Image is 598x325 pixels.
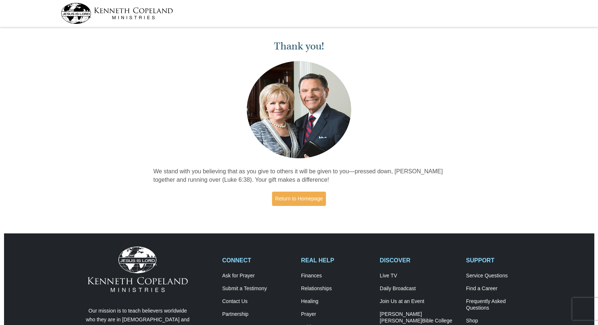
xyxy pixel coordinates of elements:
a: Service Questions [466,273,537,279]
a: [PERSON_NAME] [PERSON_NAME]Bible College [380,311,458,324]
p: We stand with you believing that as you give to others it will be given to you—pressed down, [PER... [153,167,445,184]
a: Daily Broadcast [380,285,458,292]
img: Kenneth and Gloria [245,59,353,160]
a: Finances [301,273,372,279]
h2: CONNECT [222,257,293,264]
a: Frequently AskedQuestions [466,298,537,311]
h2: SUPPORT [466,257,537,264]
span: Bible College [422,318,452,324]
a: Ask for Prayer [222,273,293,279]
img: Kenneth Copeland Ministries [88,247,188,292]
a: Live TV [380,273,458,279]
a: Contact Us [222,298,293,305]
h2: REAL HELP [301,257,372,264]
a: Partnership [222,311,293,318]
h1: Thank you! [153,40,445,52]
a: Return to Homepage [272,192,326,206]
a: Relationships [301,285,372,292]
img: kcm-header-logo.svg [61,3,173,24]
a: Submit a Testimony [222,285,293,292]
a: Find a Career [466,285,537,292]
a: Shop [466,318,537,324]
a: Prayer [301,311,372,318]
h2: DISCOVER [380,257,458,264]
a: Healing [301,298,372,305]
a: Join Us at an Event [380,298,458,305]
